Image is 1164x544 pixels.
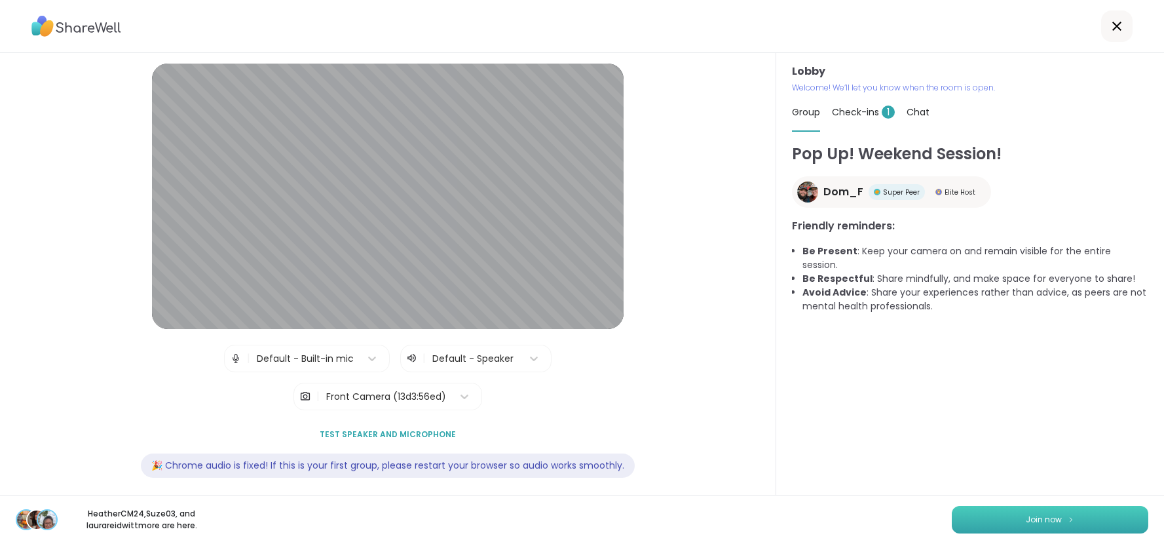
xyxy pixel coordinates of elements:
span: | [247,345,250,372]
img: laurareidwitt [38,511,56,529]
h3: Friendly reminders: [792,218,1148,234]
p: Welcome! We’ll let you know when the room is open. [792,82,1148,94]
img: Camera [299,383,311,410]
span: | [316,383,320,410]
span: | [422,351,426,366]
span: 1 [882,106,895,119]
b: Avoid Advice [802,286,867,299]
li: : Share your experiences rather than advice, as peers are not mental health professionals. [802,286,1148,313]
b: Be Present [802,244,857,258]
b: Be Respectful [802,272,873,285]
p: HeatherCM24 , Suze03 , and laurareidwitt more are here. [68,508,215,532]
span: Check-ins [832,106,895,119]
span: Super Peer [883,187,920,197]
span: Dom_F [823,184,863,200]
img: HeatherCM24 [17,511,35,529]
h1: Pop Up! Weekend Session! [792,142,1148,166]
span: Chat [907,106,929,119]
img: ShareWell Logomark [1067,516,1075,523]
li: : Share mindfully, and make space for everyone to share! [802,272,1148,286]
button: Join now [952,506,1148,534]
img: Microphone [230,345,242,372]
img: Super Peer [874,189,880,195]
span: Elite Host [945,187,975,197]
span: Join now [1026,514,1062,526]
div: Default - Built-in mic [257,352,354,366]
span: Test speaker and microphone [320,429,456,440]
a: Dom_FDom_FSuper PeerSuper PeerElite HostElite Host [792,176,991,208]
img: Dom_F [797,182,818,203]
span: Group [792,106,820,119]
h3: Lobby [792,64,1148,79]
img: Elite Host [935,189,942,195]
img: ShareWell Logo [31,11,121,41]
li: : Keep your camera on and remain visible for the entire session. [802,244,1148,272]
div: 🎉 Chrome audio is fixed! If this is your first group, please restart your browser so audio works ... [141,454,635,478]
button: Test speaker and microphone [314,421,461,448]
div: Front Camera (13d3:56ed) [326,390,446,404]
img: Suze03 [28,511,46,529]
